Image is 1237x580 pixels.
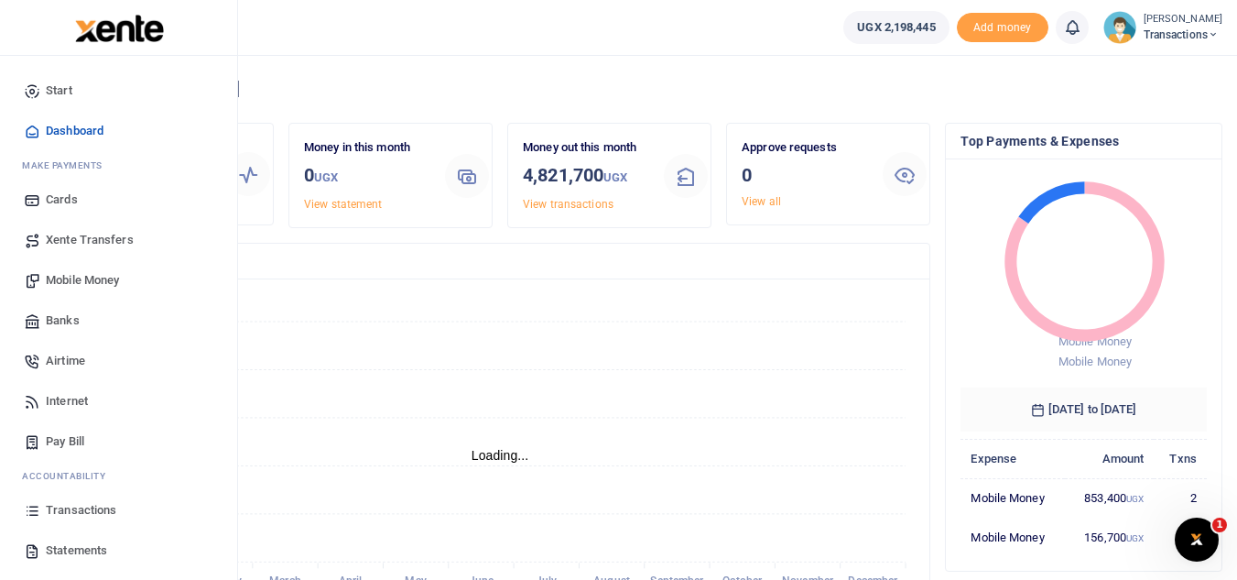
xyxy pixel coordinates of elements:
[15,301,222,341] a: Banks
[46,122,103,140] span: Dashboard
[15,71,222,111] a: Start
[742,138,868,158] p: Approve requests
[960,518,1065,556] td: Mobile Money
[46,191,78,209] span: Cards
[304,198,382,211] a: View statement
[304,138,430,158] p: Money in this month
[46,432,84,451] span: Pay Bill
[15,180,222,220] a: Cards
[1175,518,1219,562] iframe: Intercom live chat
[857,18,935,37] span: UGX 2,198,445
[1144,12,1222,27] small: [PERSON_NAME]
[957,19,1048,33] a: Add money
[15,341,222,381] a: Airtime
[472,448,529,463] text: Loading...
[85,251,915,271] h4: Transactions Overview
[31,159,103,172] span: ake Payments
[1126,494,1144,504] small: UGX
[75,15,164,42] img: logo-large
[46,231,134,249] span: Xente Transfers
[960,131,1207,151] h4: Top Payments & Expenses
[46,352,85,370] span: Airtime
[742,195,781,208] a: View all
[73,20,164,34] a: logo-small logo-large logo-large
[1103,11,1136,44] img: profile-user
[15,531,222,571] a: Statements
[1058,355,1132,368] span: Mobile Money
[36,469,105,483] span: countability
[46,271,119,290] span: Mobile Money
[70,79,1222,99] h4: Hello [PERSON_NAME]
[523,138,649,158] p: Money out this month
[46,312,80,330] span: Banks
[836,11,956,44] li: Wallet ballance
[15,260,222,301] a: Mobile Money
[304,161,430,192] h3: 0
[46,392,88,410] span: Internet
[603,170,627,184] small: UGX
[1154,518,1207,556] td: 1
[742,161,868,189] h3: 0
[1065,518,1154,556] td: 156,700
[960,478,1065,518] td: Mobile Money
[46,82,72,100] span: Start
[46,501,116,520] span: Transactions
[960,388,1207,432] h6: [DATE] to [DATE]
[15,381,222,421] a: Internet
[523,161,649,192] h3: 4,821,700
[1144,27,1222,43] span: Transactions
[957,13,1048,43] li: Toup your wallet
[1058,334,1132,348] span: Mobile Money
[523,198,613,211] a: View transactions
[314,170,338,184] small: UGX
[1154,439,1207,478] th: Txns
[15,220,222,260] a: Xente Transfers
[15,462,222,490] li: Ac
[843,11,949,44] a: UGX 2,198,445
[15,421,222,462] a: Pay Bill
[957,13,1048,43] span: Add money
[1065,439,1154,478] th: Amount
[1126,533,1144,543] small: UGX
[15,111,222,151] a: Dashboard
[1103,11,1222,44] a: profile-user [PERSON_NAME] Transactions
[960,439,1065,478] th: Expense
[15,151,222,180] li: M
[46,542,107,560] span: Statements
[1154,478,1207,518] td: 2
[15,490,222,531] a: Transactions
[1212,518,1227,532] span: 1
[1065,478,1154,518] td: 853,400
